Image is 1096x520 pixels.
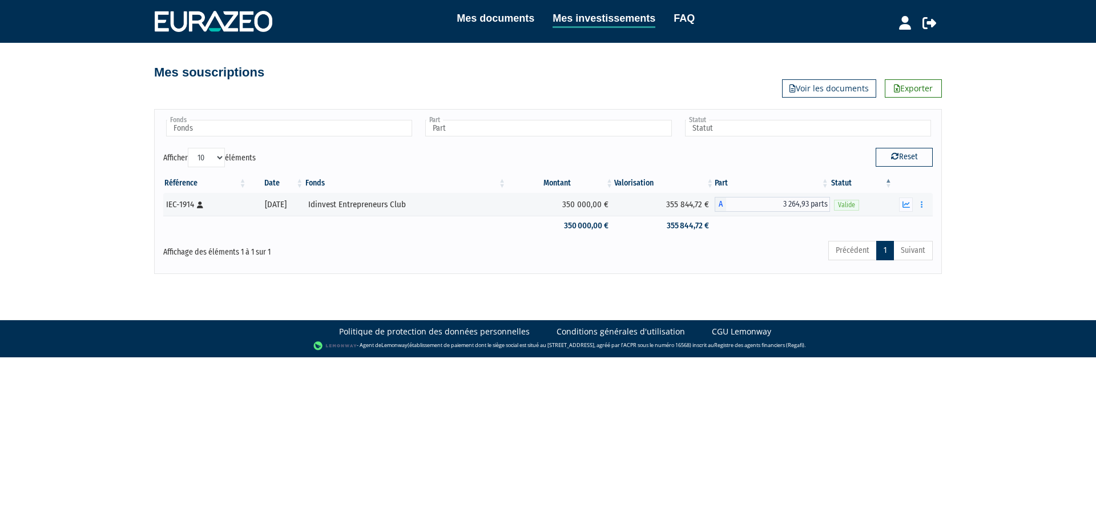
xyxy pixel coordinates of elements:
[782,79,876,98] a: Voir les documents
[11,340,1085,352] div: - Agent de (établissement de paiement dont le siège social est situé au [STREET_ADDRESS], agréé p...
[197,201,203,208] i: [Français] Personne physique
[457,10,534,26] a: Mes documents
[714,341,804,349] a: Registre des agents financiers (Regafi)
[876,148,933,166] button: Reset
[553,10,655,28] a: Mes investissements
[715,197,726,212] span: A
[188,148,225,167] select: Afficheréléments
[507,174,614,193] th: Montant: activer pour trier la colonne par ordre croissant
[712,326,771,337] a: CGU Lemonway
[155,11,272,31] img: 1732889491-logotype_eurazeo_blanc_rvb.png
[163,240,474,258] div: Affichage des éléments 1 à 1 sur 1
[248,174,305,193] th: Date: activer pour trier la colonne par ordre croissant
[614,216,715,236] td: 355 844,72 €
[507,193,614,216] td: 350 000,00 €
[252,199,301,211] div: [DATE]
[674,10,695,26] a: FAQ
[304,174,507,193] th: Fonds: activer pour trier la colonne par ordre croissant
[507,216,614,236] td: 350 000,00 €
[726,197,829,212] span: 3 264,93 parts
[308,199,503,211] div: Idinvest Entrepreneurs Club
[876,241,894,260] a: 1
[381,341,408,349] a: Lemonway
[557,326,685,337] a: Conditions générales d'utilisation
[163,174,248,193] th: Référence : activer pour trier la colonne par ordre croissant
[830,174,893,193] th: Statut : activer pour trier la colonne par ordre d&eacute;croissant
[828,241,877,260] a: Précédent
[313,340,357,352] img: logo-lemonway.png
[893,241,933,260] a: Suivant
[614,174,715,193] th: Valorisation: activer pour trier la colonne par ordre croissant
[166,199,244,211] div: IEC-1914
[885,79,942,98] a: Exporter
[715,174,829,193] th: Part: activer pour trier la colonne par ordre croissant
[614,193,715,216] td: 355 844,72 €
[163,148,256,167] label: Afficher éléments
[715,197,829,212] div: A - Idinvest Entrepreneurs Club
[154,66,264,79] h4: Mes souscriptions
[834,200,859,211] span: Valide
[339,326,530,337] a: Politique de protection des données personnelles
